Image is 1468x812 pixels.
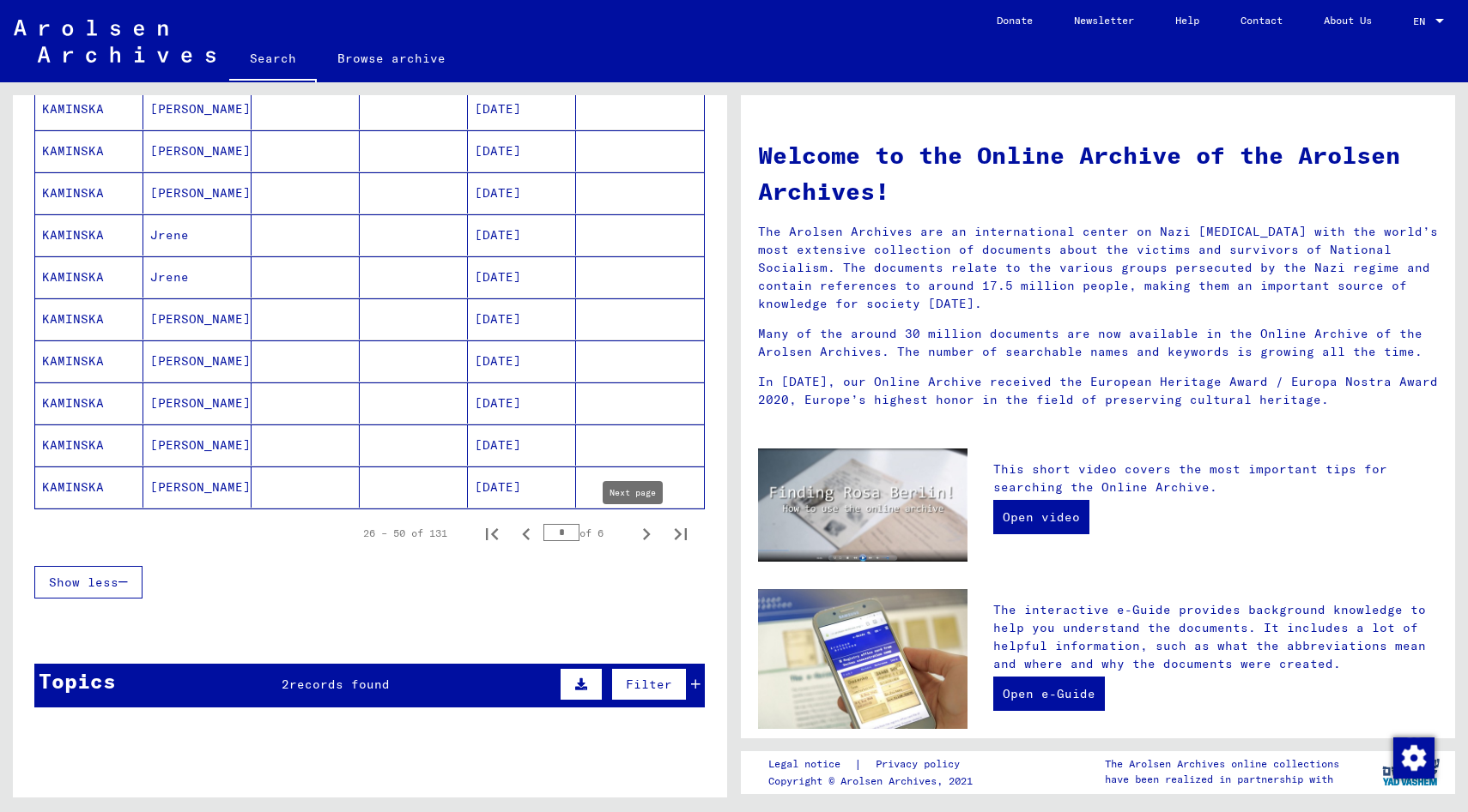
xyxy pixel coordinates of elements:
[468,424,576,466] mat-cell: [DATE]
[143,340,252,382] mat-cell: [PERSON_NAME]
[468,298,576,340] mat-cell: [DATE]
[1105,772,1339,787] p: have been realized in partnership with
[317,38,466,79] a: Browse archive
[468,214,576,256] mat-cell: [DATE]
[768,755,854,773] a: Legal notice
[363,526,447,541] div: 26 – 50 of 131
[282,677,289,692] span: 2
[35,466,143,508] mat-cell: KAMINSKA
[862,755,980,773] a: Privacy policy
[758,589,968,729] img: eguide.jpg
[143,256,252,298] mat-cell: Jrene
[993,500,1089,534] a: Open video
[14,20,215,63] img: Arolsen_neg.svg
[35,88,143,129] mat-cell: KAMINSKA
[39,665,116,696] div: Topics
[1413,15,1425,27] mat-select-trigger: EN
[768,755,980,773] div: |
[475,516,509,550] button: First page
[468,466,576,508] mat-cell: [DATE]
[758,137,1438,209] h1: Welcome to the Online Archive of the Arolsen Archives!
[49,574,118,590] span: Show less
[509,516,543,550] button: Previous page
[34,566,143,598] button: Show less
[629,516,664,550] button: Next page
[758,325,1438,361] p: Many of the around 30 million documents are now available in the Online Archive of the Arolsen Ar...
[35,298,143,340] mat-cell: KAMINSKA
[35,340,143,382] mat-cell: KAMINSKA
[758,373,1438,409] p: In [DATE], our Online Archive received the European Heritage Award / Europa Nostra Award 2020, Eu...
[993,601,1438,673] p: The interactive e-Guide provides background knowledge to help you understand the documents. It in...
[1393,737,1435,779] img: Zustimmung ändern
[35,172,143,214] mat-cell: KAMINSKA
[468,88,576,129] mat-cell: [DATE]
[35,256,143,298] mat-cell: KAMINSKA
[993,460,1438,496] p: This short video covers the most important tips for searching the Online Archive.
[35,214,143,256] mat-cell: KAMINSKA
[468,256,576,298] mat-cell: [DATE]
[468,340,576,382] mat-cell: [DATE]
[35,424,143,466] mat-cell: KAMINSKA
[626,677,672,692] span: Filter
[543,525,629,541] div: of 6
[468,130,576,171] mat-cell: [DATE]
[35,382,143,424] mat-cell: KAMINSKA
[143,466,252,508] mat-cell: [PERSON_NAME]
[143,172,252,214] mat-cell: [PERSON_NAME]
[468,172,576,214] mat-cell: [DATE]
[35,130,143,171] mat-cell: KAMINSKA
[468,382,576,424] mat-cell: [DATE]
[758,448,968,562] img: video.jpg
[768,773,980,789] p: Copyright © Arolsen Archives, 2021
[143,88,252,129] mat-cell: [PERSON_NAME]
[1379,750,1443,793] img: yv_logo.png
[143,214,252,256] mat-cell: Jrene
[229,38,317,82] a: Search
[143,130,252,171] mat-cell: [PERSON_NAME]
[143,298,252,340] mat-cell: [PERSON_NAME]
[143,382,252,424] mat-cell: [PERSON_NAME]
[664,516,698,550] button: Last page
[143,424,252,466] mat-cell: [PERSON_NAME]
[289,677,390,692] span: records found
[1105,756,1339,772] p: The Arolsen Archives online collections
[758,223,1438,313] p: The Arolsen Archives are an international center on Nazi [MEDICAL_DATA] with the world’s most ext...
[611,668,687,701] button: Filter
[993,677,1105,711] a: Open e-Guide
